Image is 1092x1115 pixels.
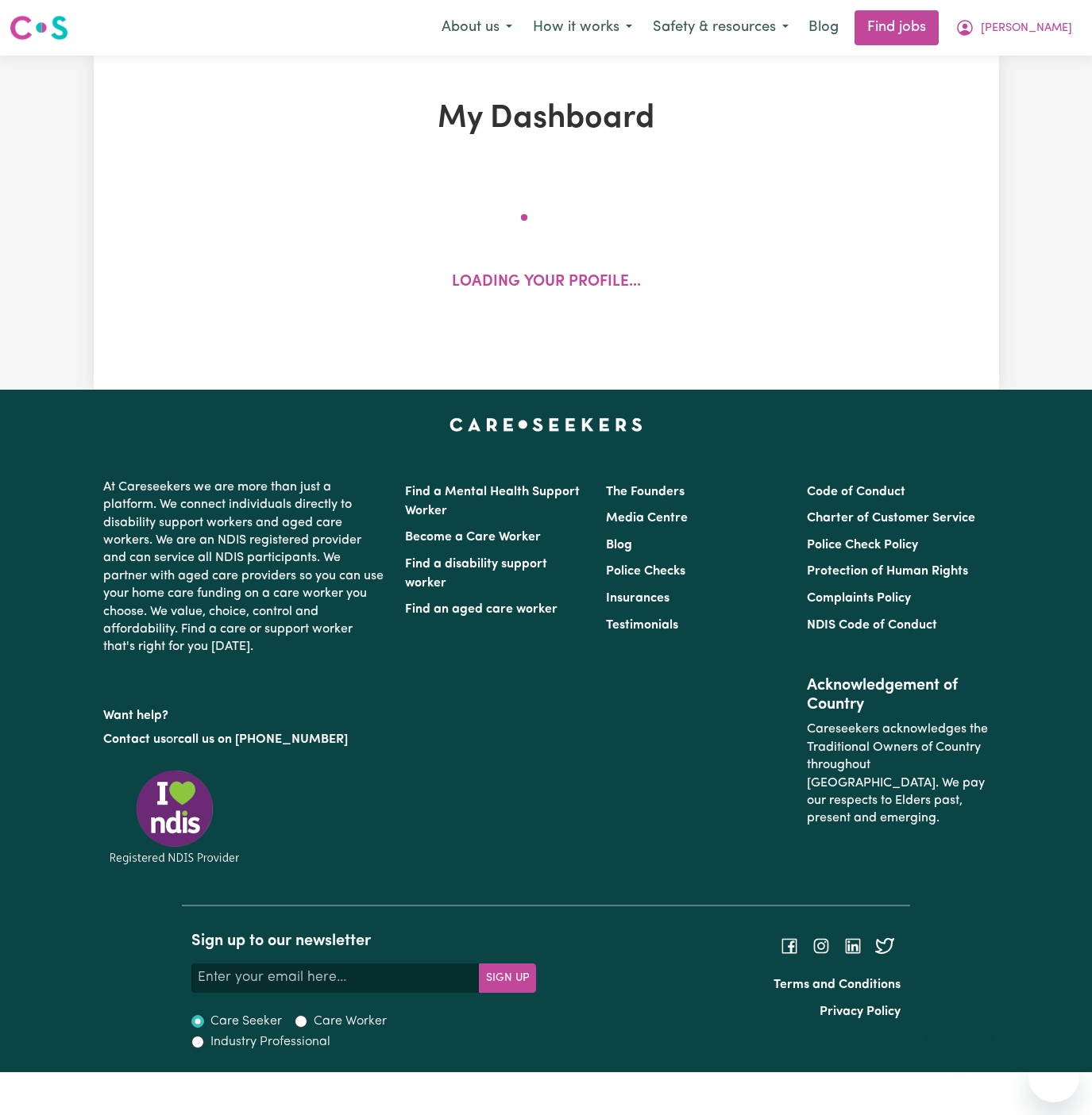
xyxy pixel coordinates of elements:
[103,701,386,725] p: Want help?
[799,10,848,45] a: Blog
[405,603,558,616] a: Find an aged care worker
[606,512,688,525] a: Media Centre
[405,558,547,590] a: Find a disability support worker
[606,539,632,552] a: Blog
[606,565,685,578] a: Police Checks
[452,271,641,294] p: Loading your profile...
[431,11,523,44] button: About us
[10,10,68,46] a: Careseekers logo
[875,939,894,952] a: Follow Careseekers on Twitter
[103,472,386,663] p: At Careseekers we are more than just a platform. We connect individuals directly to disability su...
[807,714,989,833] p: Careseekers acknowledges the Traditional Owners of Country throughout [GEOGRAPHIC_DATA]. We pay o...
[807,592,911,605] a: Complaints Policy
[178,733,348,746] a: call us on [PHONE_NUMBER]
[807,486,905,498] a: Code of Conduct
[210,1032,330,1052] label: Industry Professional
[807,539,918,552] a: Police Check Policy
[807,676,989,714] h2: Acknowledgement of Country
[254,100,839,138] h1: My Dashboard
[314,1012,387,1031] label: Care Worker
[405,531,541,544] a: Become a Care Worker
[774,979,901,991] a: Terms and Conditions
[479,963,536,992] button: Subscribe
[103,725,386,755] p: or
[210,1012,282,1031] label: Care Seeker
[807,565,968,578] a: Protection of Human Rights
[812,939,831,952] a: Follow Careseekers on Instagram
[807,512,975,525] a: Charter of Customer Service
[843,939,862,952] a: Follow Careseekers on LinkedIn
[855,10,939,45] a: Find jobs
[780,939,799,952] a: Follow Careseekers on Facebook
[642,11,799,44] button: Safety & resources
[945,11,1082,44] button: My Account
[820,1005,901,1018] a: Privacy Policy
[606,486,685,498] a: The Founders
[606,619,678,632] a: Testimonials
[10,13,68,42] img: Careseekers logo
[807,619,937,632] a: NDIS Code of Conduct
[405,486,580,517] a: Find a Mental Health Support Worker
[191,963,480,992] input: Enter your email here...
[523,11,642,44] button: How it works
[981,20,1072,37] span: [PERSON_NAME]
[103,733,166,746] a: Contact us
[943,1013,975,1045] iframe: Close message
[103,767,246,867] img: Registered NDIS provider
[606,592,669,605] a: Insurances
[450,418,642,431] a: Careseekers home page
[1028,1052,1079,1102] iframe: Button to launch messaging window
[191,932,536,951] h2: Sign up to our newsletter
